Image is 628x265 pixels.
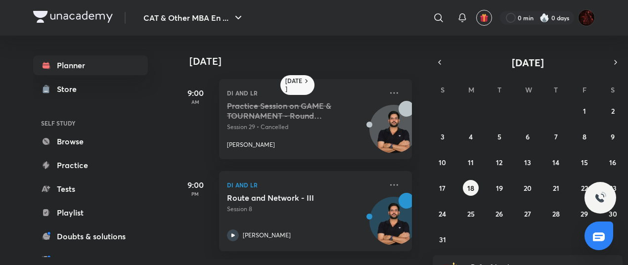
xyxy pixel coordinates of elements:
span: [DATE] [512,56,544,69]
abbr: August 1, 2025 [583,106,586,116]
abbr: August 31, 2025 [439,235,446,244]
abbr: August 2, 2025 [611,106,615,116]
button: August 9, 2025 [605,129,621,144]
a: Playlist [33,203,148,222]
button: August 1, 2025 [577,103,592,119]
button: August 27, 2025 [520,206,536,221]
button: August 29, 2025 [577,206,592,221]
img: Avatar [370,202,417,250]
abbr: August 16, 2025 [609,158,616,167]
button: August 25, 2025 [463,206,479,221]
abbr: August 17, 2025 [439,183,446,193]
h5: 9:00 [176,179,215,191]
abbr: Friday [583,85,586,94]
abbr: August 10, 2025 [439,158,446,167]
button: August 16, 2025 [605,154,621,170]
a: Planner [33,55,148,75]
button: August 31, 2025 [435,231,450,247]
h5: 9:00 [176,87,215,99]
button: avatar [476,10,492,26]
abbr: August 25, 2025 [467,209,475,219]
p: PM [176,191,215,197]
abbr: August 26, 2025 [495,209,503,219]
abbr: August 19, 2025 [496,183,503,193]
abbr: August 4, 2025 [469,132,473,141]
button: August 2, 2025 [605,103,621,119]
button: August 17, 2025 [435,180,450,196]
abbr: August 24, 2025 [439,209,446,219]
p: [PERSON_NAME] [227,140,275,149]
h4: [DATE] [189,55,422,67]
p: DI and LR [227,87,382,99]
abbr: August 22, 2025 [581,183,588,193]
abbr: August 11, 2025 [468,158,474,167]
abbr: August 15, 2025 [581,158,588,167]
button: August 12, 2025 [492,154,507,170]
button: August 5, 2025 [492,129,507,144]
abbr: August 7, 2025 [554,132,558,141]
abbr: August 18, 2025 [467,183,474,193]
abbr: Wednesday [525,85,532,94]
button: August 14, 2025 [548,154,564,170]
p: DI and LR [227,179,382,191]
abbr: August 6, 2025 [526,132,530,141]
abbr: August 29, 2025 [581,209,588,219]
a: Practice [33,155,148,175]
img: Vanshika Rai [578,9,595,26]
a: Company Logo [33,11,113,25]
button: August 3, 2025 [435,129,450,144]
abbr: August 3, 2025 [441,132,445,141]
abbr: August 9, 2025 [611,132,615,141]
p: Session 8 [227,205,382,214]
button: CAT & Other MBA En ... [137,8,250,28]
abbr: Tuesday [497,85,501,94]
button: August 28, 2025 [548,206,564,221]
button: August 10, 2025 [435,154,450,170]
a: Tests [33,179,148,199]
h5: Route and Network - III [227,193,350,203]
button: August 24, 2025 [435,206,450,221]
div: Store [57,83,83,95]
abbr: August 20, 2025 [524,183,532,193]
button: August 15, 2025 [577,154,592,170]
a: Doubts & solutions [33,226,148,246]
button: August 26, 2025 [492,206,507,221]
h6: [DATE] [285,77,303,93]
abbr: August 28, 2025 [552,209,560,219]
abbr: Monday [468,85,474,94]
abbr: August 21, 2025 [553,183,559,193]
a: Browse [33,132,148,151]
abbr: August 5, 2025 [497,132,501,141]
button: August 20, 2025 [520,180,536,196]
p: Session 29 • Cancelled [227,123,382,132]
button: August 13, 2025 [520,154,536,170]
h6: SELF STUDY [33,115,148,132]
abbr: August 12, 2025 [496,158,502,167]
button: August 4, 2025 [463,129,479,144]
button: August 21, 2025 [548,180,564,196]
button: August 30, 2025 [605,206,621,221]
p: AM [176,99,215,105]
button: August 22, 2025 [577,180,592,196]
img: Company Logo [33,11,113,23]
p: [PERSON_NAME] [243,231,291,240]
abbr: August 14, 2025 [552,158,559,167]
img: avatar [480,13,489,22]
button: August 7, 2025 [548,129,564,144]
img: streak [539,13,549,23]
h5: Practice Session on GAME & TOURNAMENT - Round Robin Based [227,101,350,121]
abbr: Saturday [611,85,615,94]
abbr: Thursday [554,85,558,94]
abbr: Sunday [441,85,445,94]
img: ttu [594,192,606,204]
abbr: August 8, 2025 [583,132,586,141]
button: August 6, 2025 [520,129,536,144]
button: August 8, 2025 [577,129,592,144]
button: August 11, 2025 [463,154,479,170]
abbr: August 30, 2025 [609,209,617,219]
abbr: August 23, 2025 [609,183,617,193]
button: August 19, 2025 [492,180,507,196]
abbr: August 13, 2025 [524,158,531,167]
abbr: August 27, 2025 [524,209,531,219]
button: August 18, 2025 [463,180,479,196]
